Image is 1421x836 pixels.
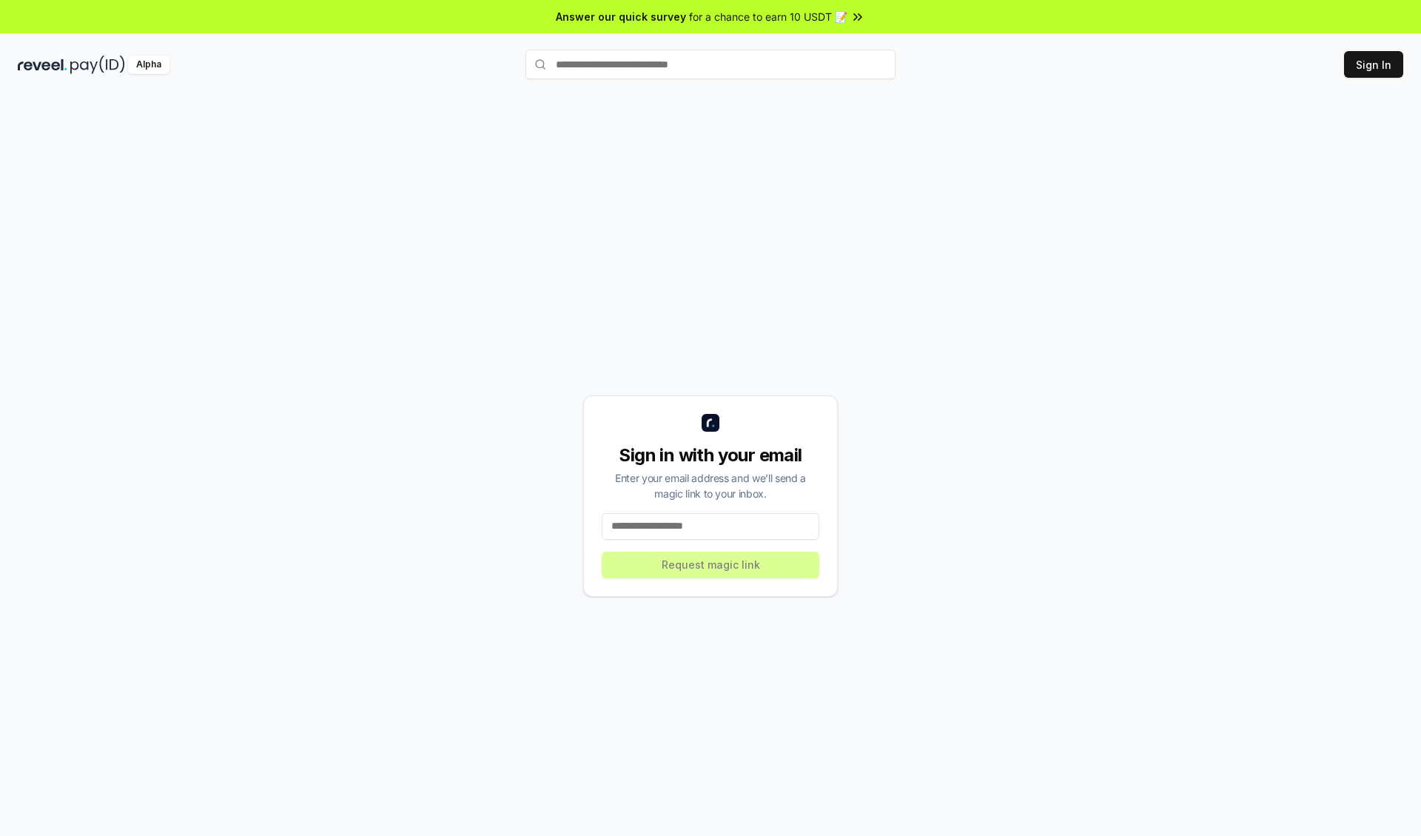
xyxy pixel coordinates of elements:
div: Sign in with your email [602,444,819,467]
img: logo_small [702,414,719,432]
button: Sign In [1344,51,1403,78]
span: Answer our quick survey [556,9,686,24]
div: Enter your email address and we’ll send a magic link to your inbox. [602,470,819,501]
div: Alpha [128,56,169,74]
span: for a chance to earn 10 USDT 📝 [689,9,847,24]
img: reveel_dark [18,56,67,74]
img: pay_id [70,56,125,74]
